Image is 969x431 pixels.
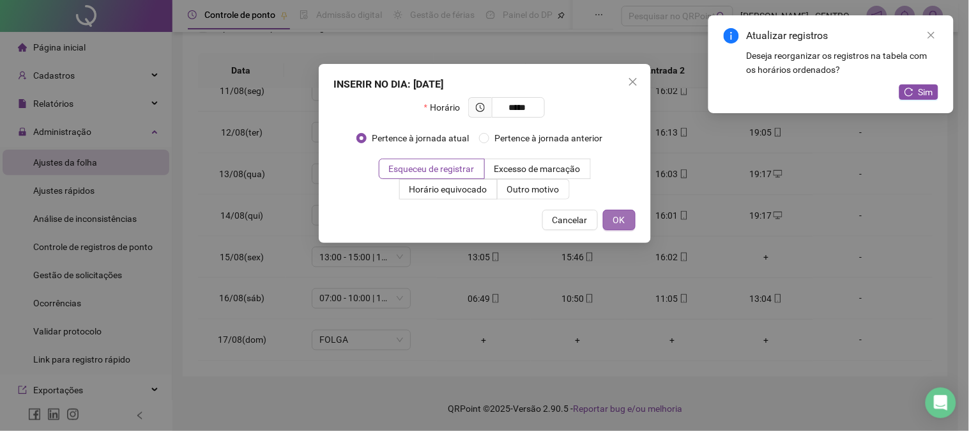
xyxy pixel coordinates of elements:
span: Excesso de marcação [494,164,581,174]
span: Pertence à jornada anterior [489,131,607,145]
a: Close [924,28,938,42]
button: Close [623,72,643,92]
div: Open Intercom Messenger [926,388,956,418]
span: clock-circle [476,103,485,112]
button: OK [603,210,636,230]
span: close [927,31,936,40]
label: Horário [424,97,468,118]
span: Pertence à jornada atual [367,131,474,145]
div: INSERIR NO DIA : [DATE] [334,77,636,92]
span: Cancelar [553,213,588,227]
span: reload [904,88,913,97]
span: Outro motivo [507,184,560,194]
span: Sim [919,85,933,99]
span: close [628,77,638,87]
button: Sim [899,84,938,100]
button: Cancelar [542,210,598,230]
div: Atualizar registros [747,28,938,43]
span: info-circle [724,28,739,43]
div: Deseja reorganizar os registros na tabela com os horários ordenados? [747,49,938,77]
span: Horário equivocado [409,184,487,194]
span: OK [613,213,625,227]
span: Esqueceu de registrar [389,164,475,174]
